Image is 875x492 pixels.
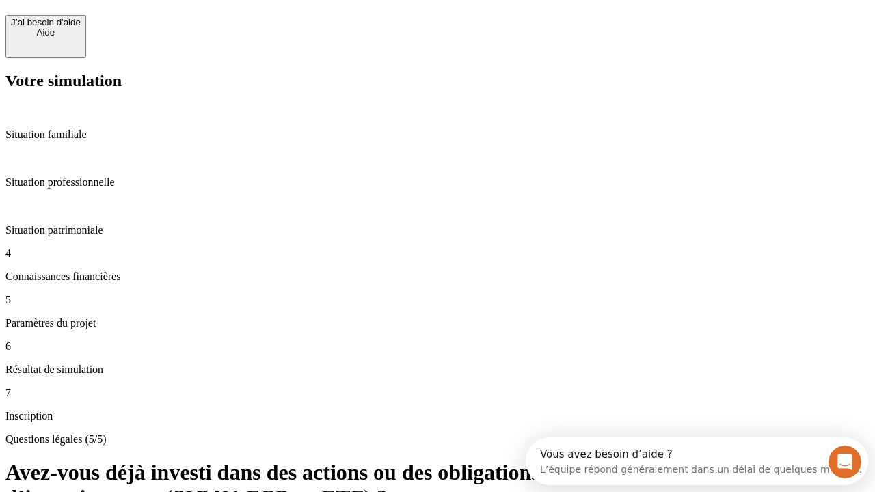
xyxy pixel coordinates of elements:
[14,12,336,23] div: Vous avez besoin d’aide ?
[526,437,868,485] iframe: Intercom live chat discovery launcher
[5,128,870,141] p: Situation familiale
[5,294,870,306] p: 5
[11,17,81,27] div: J’ai besoin d'aide
[5,364,870,376] p: Résultat de simulation
[5,387,870,399] p: 7
[5,72,870,90] h2: Votre simulation
[5,15,86,58] button: J’ai besoin d'aideAide
[11,27,81,38] div: Aide
[829,446,861,478] iframe: Intercom live chat
[5,224,870,236] p: Situation patrimoniale
[5,5,377,43] div: Ouvrir le Messenger Intercom
[5,271,870,283] p: Connaissances financières
[5,433,870,446] p: Questions légales (5/5)
[5,340,870,353] p: 6
[5,247,870,260] p: 4
[5,410,870,422] p: Inscription
[5,176,870,189] p: Situation professionnelle
[14,23,336,37] div: L’équipe répond généralement dans un délai de quelques minutes.
[5,317,870,329] p: Paramètres du projet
